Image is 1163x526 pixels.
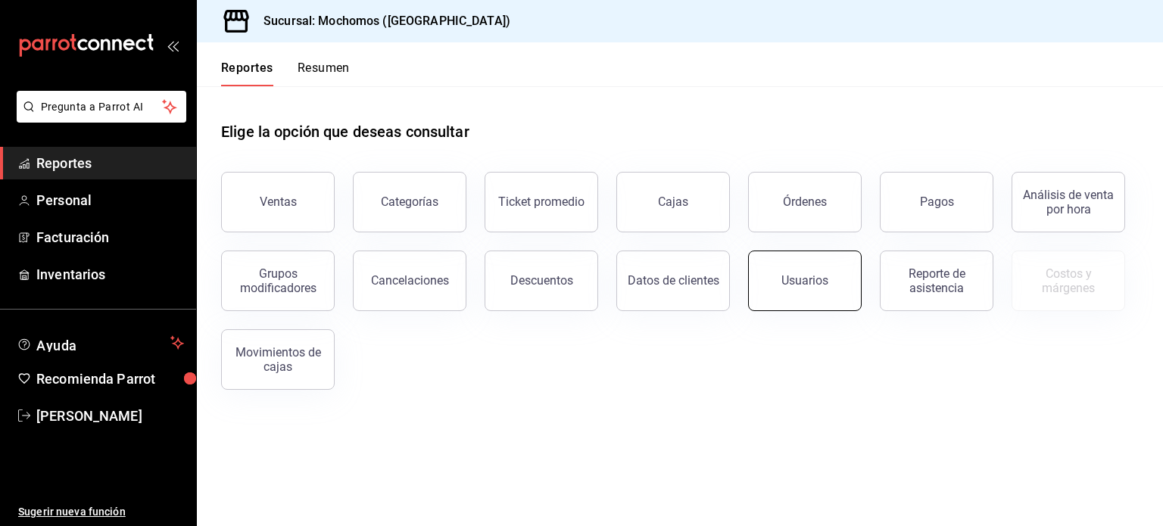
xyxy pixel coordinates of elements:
[36,227,184,247] span: Facturación
[353,251,466,311] button: Cancelaciones
[221,61,273,86] button: Reportes
[36,190,184,210] span: Personal
[298,61,350,86] button: Resumen
[616,251,730,311] button: Datos de clientes
[36,153,184,173] span: Reportes
[36,369,184,389] span: Recomienda Parrot
[231,266,325,295] div: Grupos modificadores
[485,251,598,311] button: Descuentos
[783,195,827,209] div: Órdenes
[1012,172,1125,232] button: Análisis de venta por hora
[353,172,466,232] button: Categorías
[616,172,730,232] a: Cajas
[36,334,164,352] span: Ayuda
[18,504,184,520] span: Sugerir nueva función
[1012,251,1125,311] button: Contrata inventarios para ver este reporte
[1021,188,1115,216] div: Análisis de venta por hora
[748,251,862,311] button: Usuarios
[880,172,993,232] button: Pagos
[231,345,325,374] div: Movimientos de cajas
[11,110,186,126] a: Pregunta a Parrot AI
[221,61,350,86] div: navigation tabs
[510,273,573,288] div: Descuentos
[485,172,598,232] button: Ticket promedio
[36,264,184,285] span: Inventarios
[1021,266,1115,295] div: Costos y márgenes
[371,273,449,288] div: Cancelaciones
[381,195,438,209] div: Categorías
[221,120,469,143] h1: Elige la opción que deseas consultar
[880,251,993,311] button: Reporte de asistencia
[251,12,510,30] h3: Sucursal: Mochomos ([GEOGRAPHIC_DATA])
[167,39,179,51] button: open_drawer_menu
[221,329,335,390] button: Movimientos de cajas
[890,266,984,295] div: Reporte de asistencia
[628,273,719,288] div: Datos de clientes
[41,99,163,115] span: Pregunta a Parrot AI
[498,195,585,209] div: Ticket promedio
[17,91,186,123] button: Pregunta a Parrot AI
[221,251,335,311] button: Grupos modificadores
[260,195,297,209] div: Ventas
[36,406,184,426] span: [PERSON_NAME]
[781,273,828,288] div: Usuarios
[748,172,862,232] button: Órdenes
[920,195,954,209] div: Pagos
[658,193,689,211] div: Cajas
[221,172,335,232] button: Ventas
